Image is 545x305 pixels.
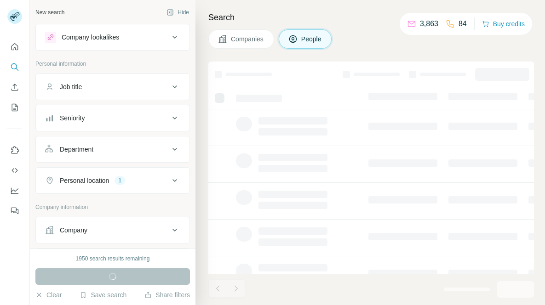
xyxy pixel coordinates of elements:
button: Job title [36,76,189,98]
div: New search [35,8,64,17]
div: Personal location [60,176,109,185]
div: Job title [60,82,82,91]
button: Personal location1 [36,169,189,192]
span: Companies [231,34,264,44]
button: Department [36,138,189,160]
button: Save search [80,290,126,299]
button: Dashboard [7,182,22,199]
p: Personal information [35,60,190,68]
button: Share filters [144,290,190,299]
div: 1 [115,176,125,185]
div: Company [60,226,87,235]
button: Hide [160,6,195,19]
button: Use Surfe API [7,162,22,179]
button: Enrich CSV [7,79,22,96]
p: 84 [459,18,467,29]
button: Search [7,59,22,75]
button: Clear [35,290,62,299]
div: Seniority [60,113,85,123]
button: Feedback [7,203,22,219]
button: Company lookalikes [36,26,189,48]
p: 3,863 [420,18,438,29]
button: Buy credits [482,17,525,30]
div: Department [60,145,93,154]
span: People [301,34,322,44]
button: My lists [7,99,22,116]
button: Use Surfe on LinkedIn [7,142,22,158]
button: Company [36,219,189,241]
button: Quick start [7,39,22,55]
button: Seniority [36,107,189,129]
div: 1950 search results remaining [76,254,150,263]
p: Company information [35,203,190,211]
div: Company lookalikes [62,33,119,42]
h4: Search [208,11,534,24]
